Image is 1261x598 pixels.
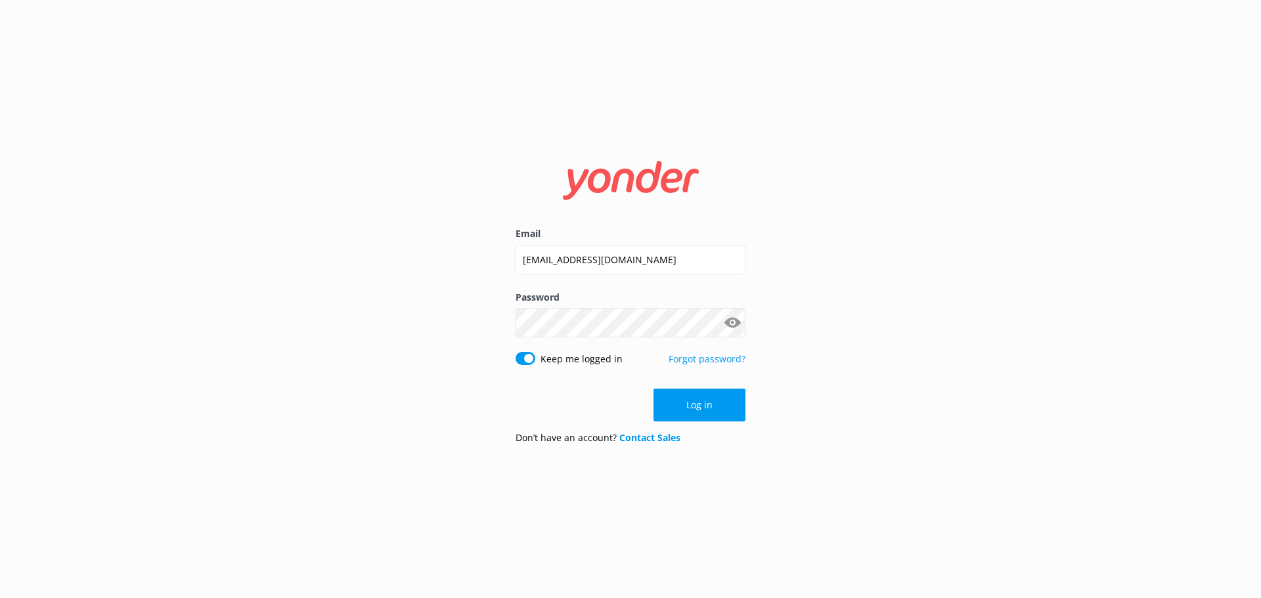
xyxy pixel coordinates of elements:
label: Password [516,290,745,305]
label: Keep me logged in [541,352,623,366]
label: Email [516,226,745,241]
button: Log in [653,389,745,421]
a: Contact Sales [619,431,680,444]
button: Show password [719,310,745,336]
p: Don’t have an account? [516,431,680,445]
a: Forgot password? [669,352,745,365]
input: user@emailaddress.com [516,245,745,274]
